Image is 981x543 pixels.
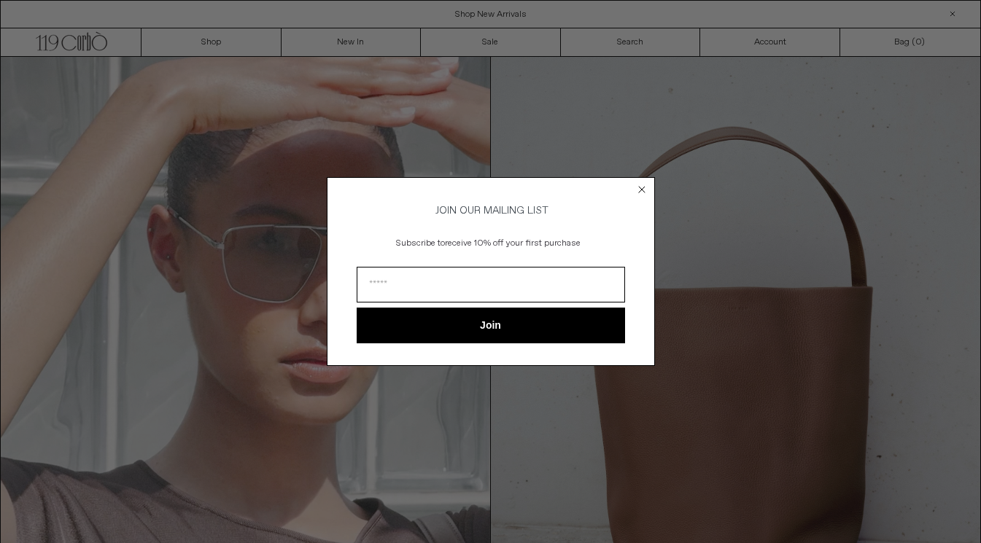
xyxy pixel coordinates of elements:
[433,204,548,217] span: JOIN OUR MAILING LIST
[357,267,625,302] input: Email
[635,182,649,197] button: Close dialog
[445,238,581,249] span: receive 10% off your first purchase
[396,238,445,249] span: Subscribe to
[357,308,625,343] button: Join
